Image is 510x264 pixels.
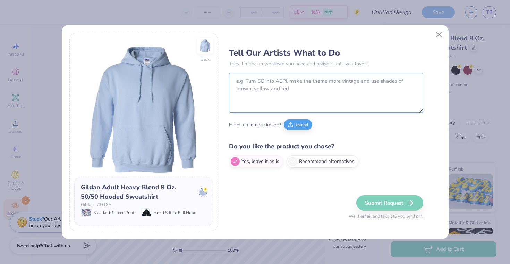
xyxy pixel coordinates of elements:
[81,201,94,208] span: Gildan
[349,213,423,220] span: We’ll email and text it to you by 8 pm.
[201,56,210,63] div: Back
[229,121,281,129] span: Have a reference image?
[74,38,213,177] img: Front
[97,201,111,208] span: # G185
[287,155,358,168] label: Recommend alternatives
[81,183,194,201] div: Gildan Adult Heavy Blend 8 Oz. 50/50 Hooded Sweatshirt
[82,209,91,216] img: Standard: Screen Print
[198,39,212,53] img: Back
[154,209,196,216] span: Hood Stitch: Full Hood
[229,48,423,58] h3: Tell Our Artists What to Do
[93,209,134,216] span: Standard: Screen Print
[229,141,423,151] h4: Do you like the product you chose?
[284,119,312,130] button: Upload
[432,28,445,41] button: Close
[229,155,283,168] label: Yes, leave it as is
[142,209,151,216] img: Hood Stitch: Full Hood
[229,60,423,67] p: They’ll mock up whatever you need and revise it until you love it.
